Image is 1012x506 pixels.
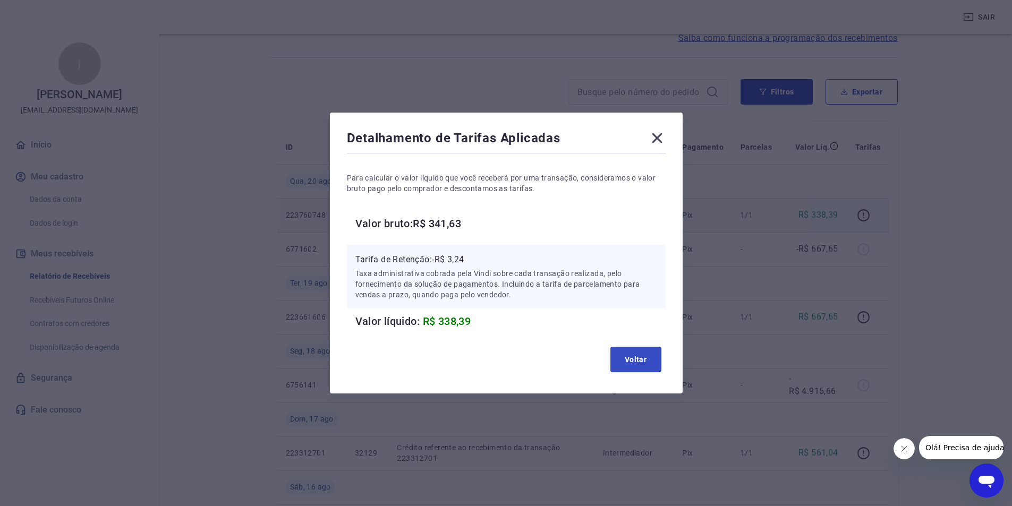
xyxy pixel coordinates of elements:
iframe: Mensagem da empresa [919,436,1004,459]
div: Detalhamento de Tarifas Aplicadas [347,130,666,151]
iframe: Fechar mensagem [894,438,915,459]
p: Para calcular o valor líquido que você receberá por uma transação, consideramos o valor bruto pag... [347,173,666,194]
p: Taxa administrativa cobrada pela Vindi sobre cada transação realizada, pelo fornecimento da soluç... [355,268,657,300]
h6: Valor bruto: R$ 341,63 [355,215,666,232]
span: R$ 338,39 [423,315,471,328]
span: Olá! Precisa de ajuda? [6,7,89,16]
h6: Valor líquido: [355,313,666,330]
iframe: Botão para abrir a janela de mensagens [970,464,1004,498]
button: Voltar [610,347,661,372]
p: Tarifa de Retenção: -R$ 3,24 [355,253,657,266]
